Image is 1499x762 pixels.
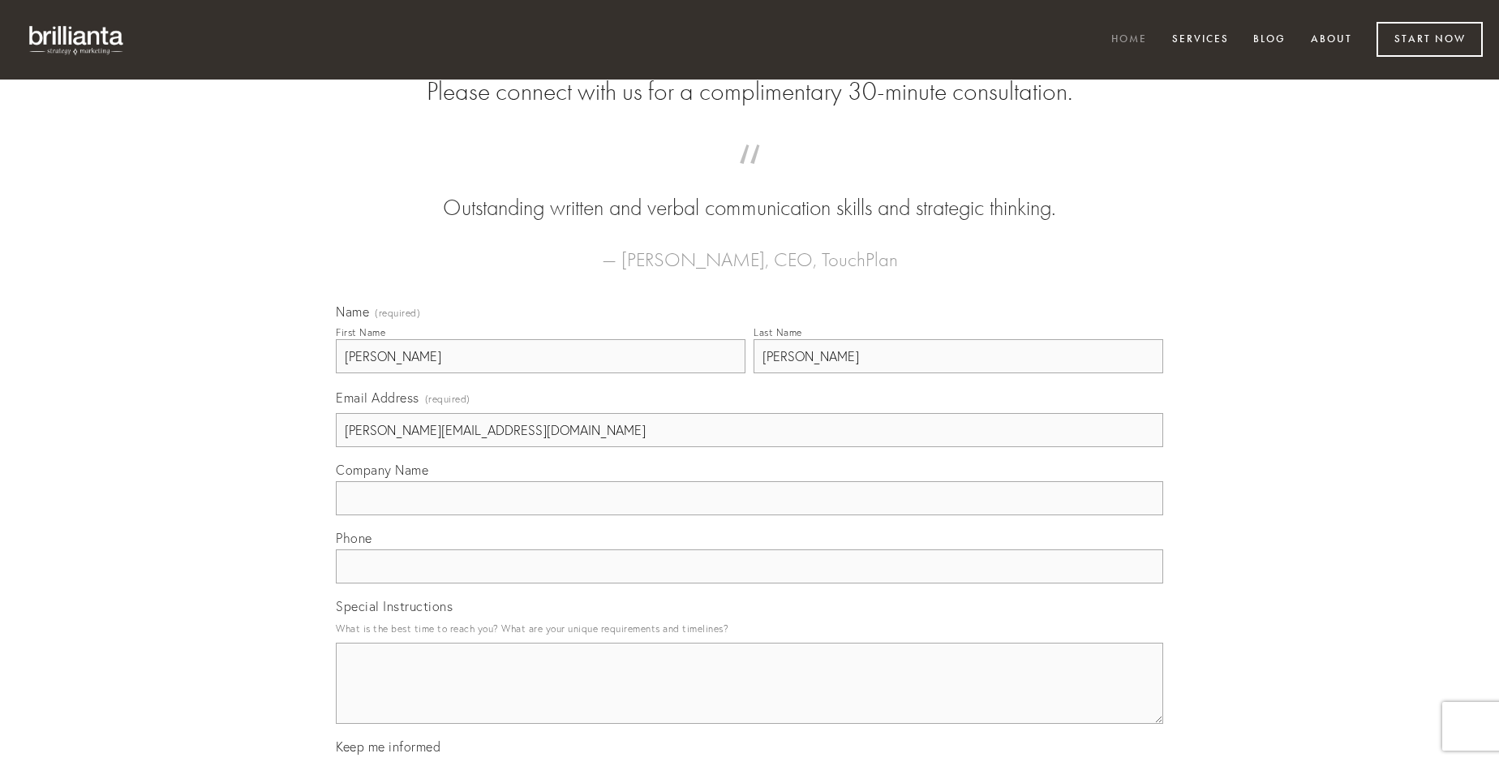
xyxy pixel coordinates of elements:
[375,308,420,318] span: (required)
[16,16,138,63] img: brillianta - research, strategy, marketing
[1300,27,1363,54] a: About
[336,618,1163,639] p: What is the best time to reach you? What are your unique requirements and timelines?
[754,326,802,338] div: Last Name
[1377,22,1483,57] a: Start Now
[362,161,1137,224] blockquote: Outstanding written and verbal communication skills and strategic thinking.
[336,76,1163,107] h2: Please connect with us for a complimentary 30-minute consultation.
[336,390,419,406] span: Email Address
[336,304,369,320] span: Name
[362,161,1137,192] span: “
[1101,27,1158,54] a: Home
[425,388,470,410] span: (required)
[336,462,428,478] span: Company Name
[336,326,385,338] div: First Name
[1243,27,1296,54] a: Blog
[362,224,1137,276] figcaption: — [PERSON_NAME], CEO, TouchPlan
[336,530,372,546] span: Phone
[1162,27,1239,54] a: Services
[336,598,453,614] span: Special Instructions
[336,738,440,755] span: Keep me informed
